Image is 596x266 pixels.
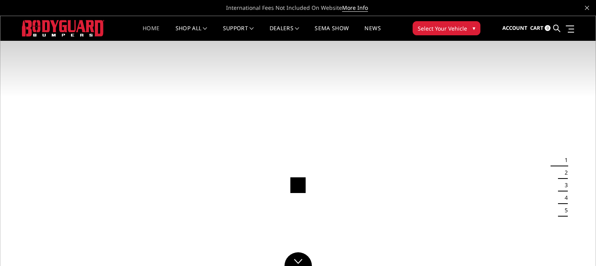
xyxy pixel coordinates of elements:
[530,24,543,31] span: Cart
[413,21,480,35] button: Select Your Vehicle
[364,26,380,41] a: News
[560,204,568,217] button: 5 of 5
[545,25,551,31] span: 0
[530,18,551,39] a: Cart 0
[315,26,349,41] a: SEMA Show
[560,179,568,191] button: 3 of 5
[473,24,475,32] span: ▾
[560,154,568,166] button: 1 of 5
[143,26,159,41] a: Home
[560,166,568,179] button: 2 of 5
[342,4,368,12] a: More Info
[502,18,527,39] a: Account
[418,24,467,33] span: Select Your Vehicle
[176,26,207,41] a: shop all
[22,20,104,36] img: BODYGUARD BUMPERS
[223,26,254,41] a: Support
[270,26,299,41] a: Dealers
[284,252,312,266] a: Click to Down
[502,24,527,31] span: Account
[560,191,568,204] button: 4 of 5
